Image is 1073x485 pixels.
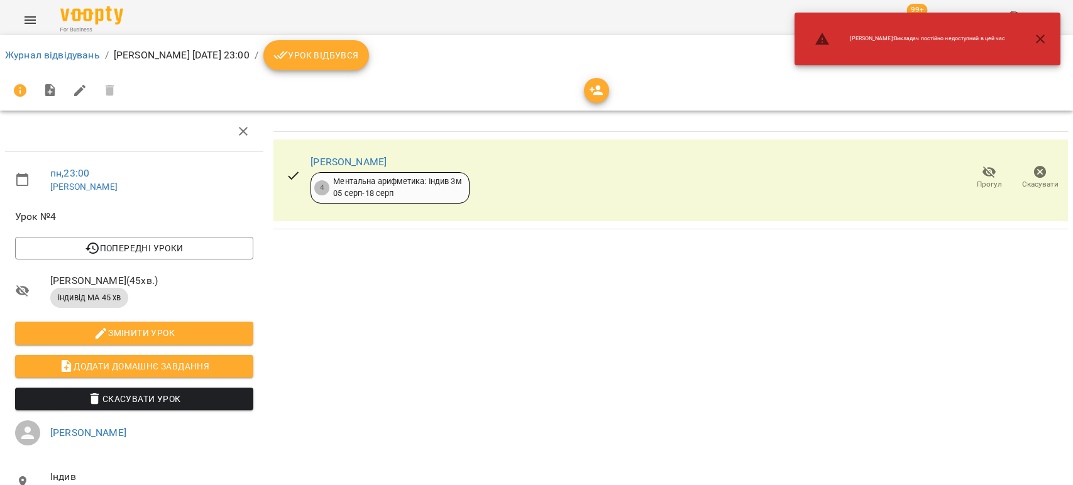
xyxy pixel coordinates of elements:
[1015,160,1065,195] button: Скасувати
[105,48,109,63] li: /
[314,180,329,195] div: 4
[15,388,253,410] button: Скасувати Урок
[263,40,369,70] button: Урок відбувся
[15,5,45,35] button: Menu
[25,359,243,374] span: Додати домашнє завдання
[50,182,118,192] a: [PERSON_NAME]
[25,241,243,256] span: Попередні уроки
[15,209,253,224] span: Урок №4
[25,325,243,341] span: Змінити урок
[50,292,128,303] span: індивід МА 45 хв
[255,48,258,63] li: /
[50,469,253,484] span: Індив
[60,26,123,34] span: For Business
[15,322,253,344] button: Змінити урок
[50,273,253,288] span: [PERSON_NAME] ( 45 хв. )
[5,40,1068,70] nav: breadcrumb
[977,179,1002,190] span: Прогул
[273,48,359,63] span: Урок відбувся
[5,49,100,61] a: Журнал відвідувань
[15,355,253,378] button: Додати домашнє завдання
[15,237,253,259] button: Попередні уроки
[25,391,243,406] span: Скасувати Урок
[805,26,1015,52] li: [PERSON_NAME] : Викладач постійно недоступний в цей час
[964,160,1015,195] button: Прогул
[907,4,928,16] span: 99+
[50,167,89,179] a: пн , 23:00
[311,156,387,168] a: [PERSON_NAME]
[114,48,250,63] p: [PERSON_NAME] [DATE] 23:00
[1022,179,1059,190] span: Скасувати
[60,6,123,25] img: Voopty Logo
[50,427,126,439] a: [PERSON_NAME]
[333,176,461,199] div: Ментальна арифметика: Індив 3м 05 серп - 18 серп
